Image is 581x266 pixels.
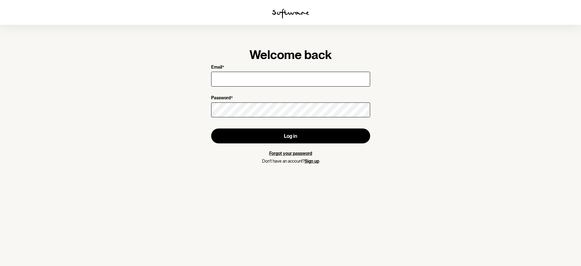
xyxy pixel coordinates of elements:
[305,159,319,164] a: Sign up
[272,9,309,19] img: software logo
[211,65,222,70] p: Email
[211,47,370,62] h1: Welcome back
[269,151,312,156] a: Forgot your password
[211,128,370,143] button: Log in
[211,95,231,101] p: Password
[211,159,370,164] p: Don't have an account?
